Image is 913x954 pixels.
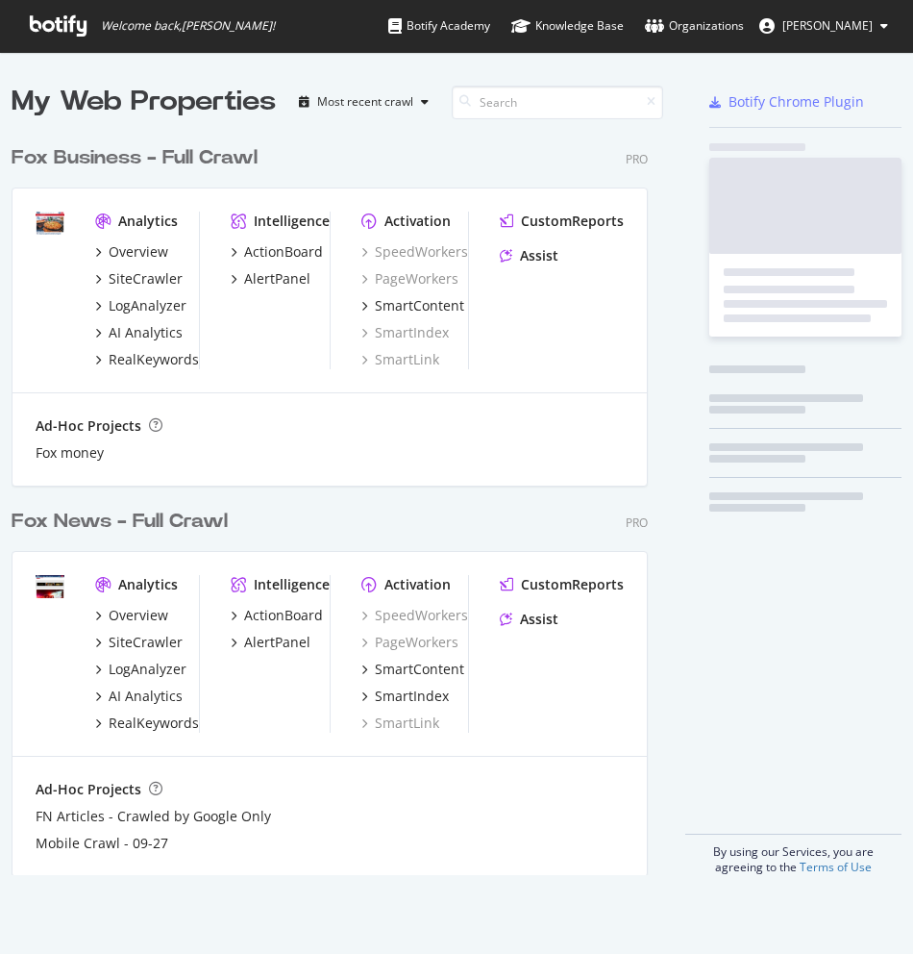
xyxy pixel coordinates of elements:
input: Search [452,86,663,119]
div: Ad-Hoc Projects [36,416,141,436]
div: Botify Academy [388,16,490,36]
div: Pro [626,515,648,531]
div: CustomReports [521,212,624,231]
img: www.foxbusiness.com [36,212,64,235]
a: FN Articles - Crawled by Google Only [36,807,271,826]
a: AI Analytics [95,323,183,342]
div: ActionBoard [244,606,323,625]
a: RealKeywords [95,714,199,733]
a: Overview [95,242,168,262]
div: LogAnalyzer [109,660,186,679]
div: Fox News - Full Crawl [12,508,228,536]
div: Assist [520,246,558,265]
a: Fox News - Full Crawl [12,508,235,536]
button: [PERSON_NAME] [744,11,903,41]
div: SiteCrawler [109,633,183,652]
a: LogAnalyzer [95,660,186,679]
div: Fox Business - Full Crawl [12,144,258,172]
a: Mobile Crawl - 09-27 [36,834,168,853]
div: grid [12,121,663,875]
div: Analytics [118,212,178,231]
div: Overview [109,242,168,262]
a: Terms of Use [800,859,872,875]
div: RealKeywords [109,714,199,733]
a: RealKeywords [95,350,199,369]
div: Pro [626,151,648,167]
a: SpeedWorkers [361,606,468,625]
a: SiteCrawler [95,633,183,652]
span: Welcome back, [PERSON_NAME] ! [101,18,275,34]
a: PageWorkers [361,269,458,289]
div: SmartContent [375,296,464,315]
div: AI Analytics [109,687,183,706]
a: SmartContent [361,296,464,315]
a: ActionBoard [231,606,323,625]
a: SmartIndex [361,687,449,706]
div: AlertPanel [244,269,310,289]
a: SmartLink [361,350,439,369]
span: Ashlyn Messier [782,17,873,34]
div: Organizations [645,16,744,36]
a: Fox money [36,443,104,463]
div: Activation [384,212,451,231]
a: SpeedWorkers [361,242,468,262]
div: RealKeywords [109,350,199,369]
div: Most recent crawl [317,96,413,108]
a: CustomReports [500,212,624,231]
div: AlertPanel [244,633,310,652]
div: ActionBoard [244,242,323,262]
a: Botify Chrome Plugin [709,92,864,112]
div: Intelligence [254,575,330,594]
a: Assist [500,610,558,629]
a: CustomReports [500,575,624,594]
a: PageWorkers [361,633,458,652]
div: Analytics [118,575,178,594]
div: LogAnalyzer [109,296,186,315]
div: My Web Properties [12,83,276,121]
button: Most recent crawl [291,87,436,117]
div: CustomReports [521,575,624,594]
div: SmartIndex [375,687,449,706]
div: Assist [520,610,558,629]
div: Overview [109,606,168,625]
div: AI Analytics [109,323,183,342]
img: www.foxnews.com [36,575,64,598]
a: Assist [500,246,558,265]
div: By using our Services, you are agreeing to the [685,834,901,875]
a: SmartLink [361,714,439,733]
a: SmartIndex [361,323,449,342]
div: Ad-Hoc Projects [36,780,141,799]
div: Activation [384,575,451,594]
div: Botify Chrome Plugin [728,92,864,112]
div: Intelligence [254,212,330,231]
a: AlertPanel [231,269,310,289]
a: SiteCrawler [95,269,183,289]
a: LogAnalyzer [95,296,186,315]
div: Knowledge Base [511,16,624,36]
a: Fox Business - Full Crawl [12,144,265,172]
a: AI Analytics [95,687,183,706]
a: AlertPanel [231,633,310,652]
a: Overview [95,606,168,625]
div: SiteCrawler [109,269,183,289]
a: ActionBoard [231,242,323,262]
a: SmartContent [361,660,464,679]
div: SmartContent [375,660,464,679]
